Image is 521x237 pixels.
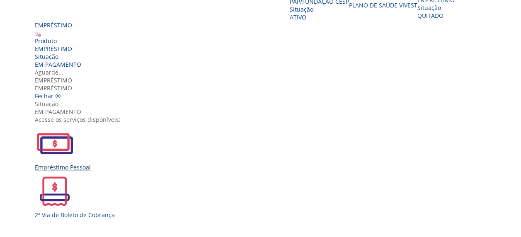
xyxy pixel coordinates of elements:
[35,100,492,108] div: Situação
[35,116,492,123] div: Acesse os serviços disponíveis:
[290,13,306,21] span: Ativo
[35,76,492,84] div: Empréstimo
[35,37,81,45] div: Produto
[35,21,81,29] div: Empréstimo
[417,12,443,19] span: QUITADO
[35,68,492,76] div: Aguarde...
[35,123,492,171] a: Empréstimo Pessoal
[35,92,53,100] span: Fechar
[35,31,41,37] img: ico_emprestimo.svg
[35,92,61,100] a: Fechar
[35,53,81,60] div: Situação
[35,123,75,163] img: EmprestimoPessoal.svg
[35,171,75,211] img: 2ViaCobranca.svg
[35,84,72,92] span: EMPRÉSTIMO
[417,4,455,12] div: Situação
[35,163,492,171] div: Empréstimo Pessoal
[290,5,349,13] div: Situação
[349,1,417,9] span: Plano de Saúde VIVEST
[35,211,492,219] div: 2ª Via de Boleto de Cobrança
[35,45,81,53] div: EMPRÉSTIMO
[35,60,81,68] span: EM PAGAMENTO
[35,108,492,116] div: EM PAGAMENTO
[35,21,81,68] a: Empréstimo Produto EMPRÉSTIMO Situação EM PAGAMENTO
[35,171,492,219] a: 2ª Via de Boleto de Cobrança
